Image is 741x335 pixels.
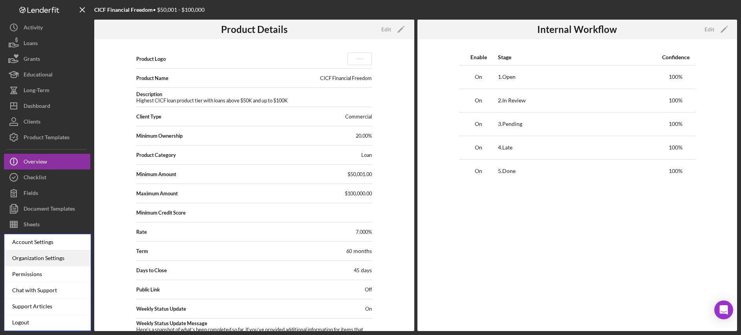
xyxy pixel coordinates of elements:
[24,35,38,53] div: Loans
[345,190,372,197] span: $100,000.00
[4,82,90,98] button: Long-Term
[459,159,498,183] td: On
[136,91,372,97] span: Description
[136,248,148,254] span: Term
[320,75,372,81] div: CICF Financial Freedom
[348,171,372,177] span: $50,001.00
[657,112,695,136] td: 100 %
[657,65,695,89] td: 100 %
[136,190,178,197] span: Maximum Amount
[136,133,183,139] span: Minimum Ownership
[657,49,695,65] th: Confidence
[24,154,47,171] div: Overview
[4,201,90,217] button: Document Templates
[365,306,372,312] span: On
[24,20,43,37] div: Activity
[4,217,90,232] button: Sheets
[94,6,153,13] b: CICF Financial Freedom
[136,306,186,312] span: Weekly Status Update
[345,113,372,120] div: Commercial
[459,49,498,65] th: Enable
[4,51,90,67] button: Grants
[136,229,147,235] span: Rate
[361,152,372,158] div: Loan
[24,201,75,218] div: Document Templates
[136,209,186,216] span: Minimum Credit Score
[4,67,90,82] button: Educational
[136,286,160,293] span: Public Link
[4,129,90,145] a: Product Templates
[24,114,40,131] div: Clients
[4,250,91,266] div: Organization Settings
[353,248,372,254] span: months
[356,229,372,235] span: 7.000%
[136,152,176,158] span: Product Category
[136,56,166,62] span: Product Logo
[4,315,91,331] a: Logout
[4,20,90,35] button: Activity
[136,97,288,104] pre: Highest CICF loan product tier with loans above $50K and up to $100K
[537,24,617,35] h3: Internal Workflow
[221,24,287,35] h3: Product Details
[24,185,38,203] div: Fields
[377,24,408,35] button: Edit
[136,171,176,177] span: Minimum Amount
[459,65,498,89] td: On
[498,136,657,159] td: 4 . Late
[365,286,372,293] span: Off
[356,133,372,139] span: 20.00%
[714,300,733,319] div: Open Intercom Messenger
[4,35,90,51] button: Loans
[24,67,53,84] div: Educational
[4,98,90,114] button: Dashboard
[4,114,90,129] button: Clients
[24,98,50,116] div: Dashboard
[136,320,372,326] span: Weekly Status Update Message
[24,217,40,234] div: Sheets
[459,89,498,112] td: On
[4,234,91,250] div: Account Settings
[24,129,70,147] div: Product Templates
[4,299,91,315] a: Support Articles
[136,113,161,120] span: Client Type
[361,267,372,273] span: days
[657,136,695,159] td: 100 %
[704,24,714,35] div: Edit
[498,65,657,89] td: 1 . Open
[4,169,90,185] button: Checklist
[657,159,695,183] td: 100 %
[459,112,498,136] td: On
[4,154,90,169] button: Overview
[24,82,49,100] div: Long-Term
[498,49,657,65] th: Stage
[346,248,372,254] div: 60
[4,266,91,282] div: Permissions
[498,89,657,112] td: 2 . In Review
[94,7,205,13] div: • $50,001 - $100,000
[136,75,168,81] span: Product Name
[657,89,695,112] td: 100 %
[700,24,731,35] button: Edit
[24,169,46,187] div: Checklist
[498,112,657,136] td: 3 . Pending
[24,51,40,69] div: Grants
[4,185,90,201] button: Fields
[354,267,372,273] div: 45
[136,267,167,273] span: Days to Close
[4,282,91,299] div: Chat with Support
[459,136,498,159] td: On
[381,24,391,35] div: Edit
[498,159,657,183] td: 5 . Done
